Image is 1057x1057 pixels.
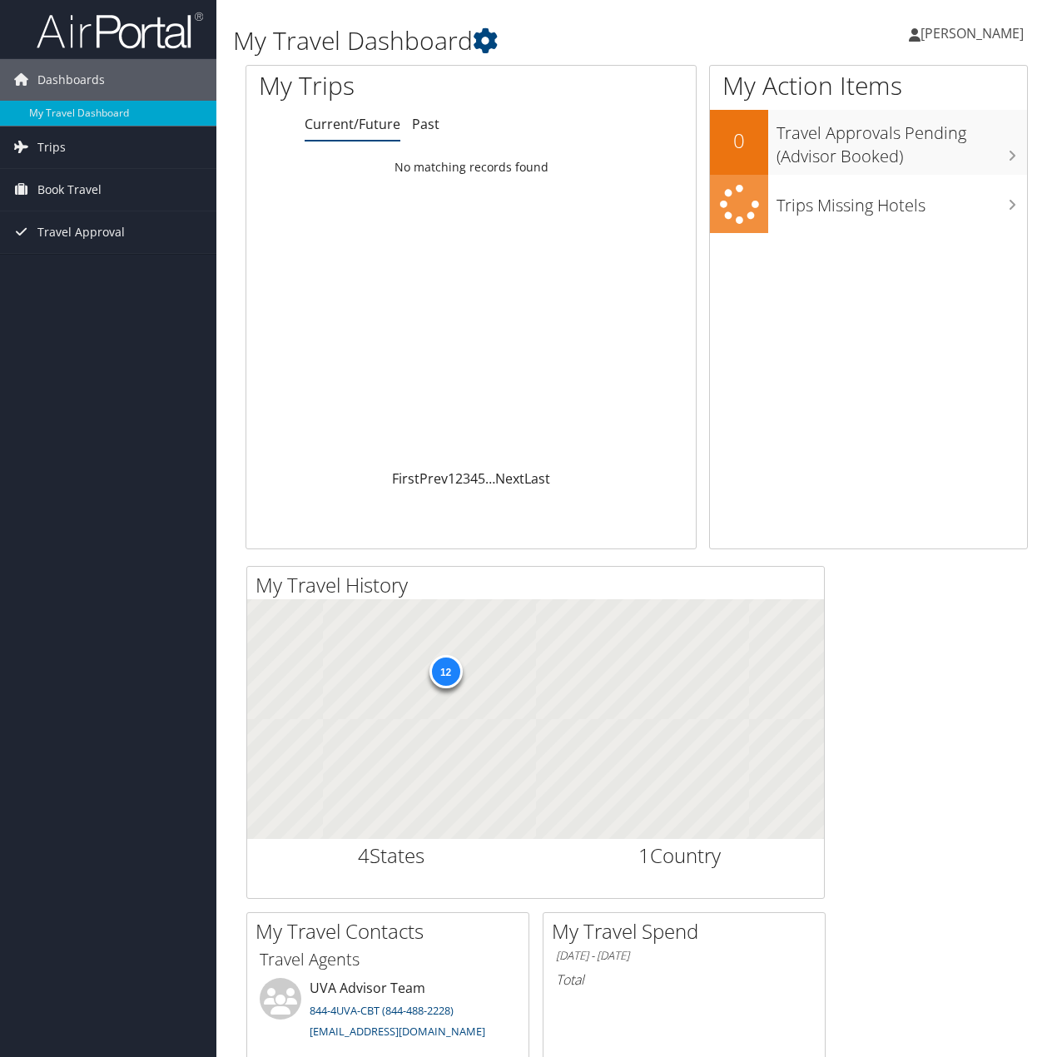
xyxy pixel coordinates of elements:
[429,655,462,688] div: 12
[260,841,524,870] h2: States
[548,841,812,870] h2: Country
[556,948,812,964] h6: [DATE] - [DATE]
[246,152,696,182] td: No matching records found
[310,1003,454,1018] a: 844-4UVA-CBT (844-488-2228)
[448,469,455,488] a: 1
[256,571,824,599] h2: My Travel History
[455,469,463,488] a: 2
[710,127,768,155] h2: 0
[556,970,812,989] h6: Total
[419,469,448,488] a: Prev
[921,24,1024,42] span: [PERSON_NAME]
[470,469,478,488] a: 4
[495,469,524,488] a: Next
[305,115,400,133] a: Current/Future
[358,841,370,869] span: 4
[485,469,495,488] span: …
[463,469,470,488] a: 3
[256,917,528,945] h2: My Travel Contacts
[260,948,516,971] h3: Travel Agents
[777,186,1027,217] h3: Trips Missing Hotels
[909,8,1040,58] a: [PERSON_NAME]
[37,169,102,211] span: Book Travel
[37,127,66,168] span: Trips
[412,115,439,133] a: Past
[310,1024,485,1039] a: [EMAIL_ADDRESS][DOMAIN_NAME]
[37,11,203,50] img: airportal-logo.png
[233,23,772,58] h1: My Travel Dashboard
[552,917,825,945] h2: My Travel Spend
[392,469,419,488] a: First
[524,469,550,488] a: Last
[37,211,125,253] span: Travel Approval
[251,978,524,1046] li: UVA Advisor Team
[710,68,1027,103] h1: My Action Items
[37,59,105,101] span: Dashboards
[259,68,496,103] h1: My Trips
[777,113,1027,168] h3: Travel Approvals Pending (Advisor Booked)
[710,110,1027,174] a: 0Travel Approvals Pending (Advisor Booked)
[710,175,1027,234] a: Trips Missing Hotels
[638,841,650,869] span: 1
[478,469,485,488] a: 5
